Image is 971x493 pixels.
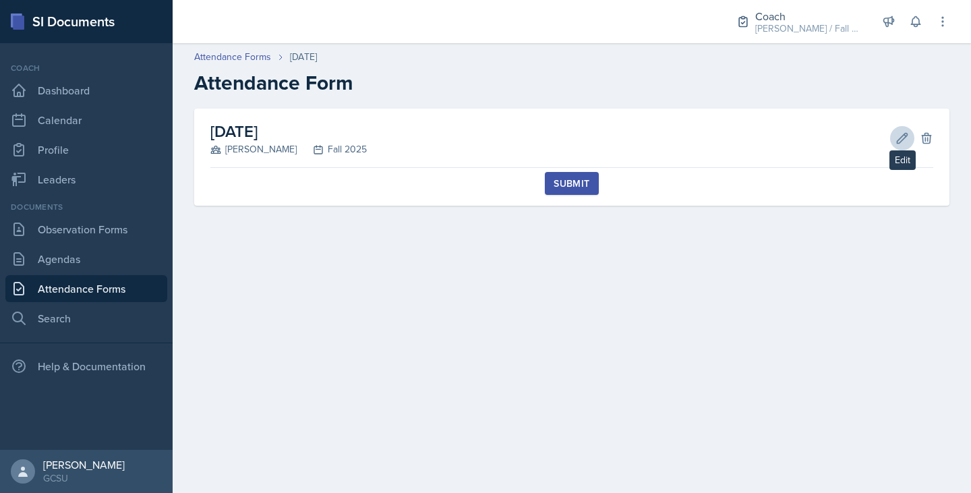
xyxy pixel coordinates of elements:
[755,8,863,24] div: Coach
[43,458,125,471] div: [PERSON_NAME]
[5,216,167,243] a: Observation Forms
[210,142,367,156] div: [PERSON_NAME] Fall 2025
[5,136,167,163] a: Profile
[5,107,167,134] a: Calendar
[194,71,949,95] h2: Attendance Form
[43,471,125,485] div: GCSU
[5,62,167,74] div: Coach
[5,305,167,332] a: Search
[890,126,914,150] button: Edit
[5,201,167,213] div: Documents
[5,77,167,104] a: Dashboard
[5,353,167,380] div: Help & Documentation
[545,172,598,195] button: Submit
[194,50,271,64] a: Attendance Forms
[554,178,589,189] div: Submit
[5,166,167,193] a: Leaders
[5,275,167,302] a: Attendance Forms
[290,50,317,64] div: [DATE]
[5,245,167,272] a: Agendas
[210,119,367,144] h2: [DATE]
[755,22,863,36] div: [PERSON_NAME] / Fall 2025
